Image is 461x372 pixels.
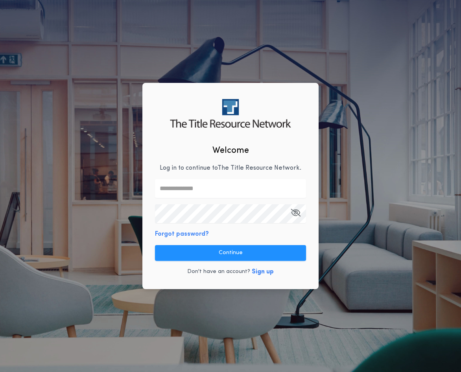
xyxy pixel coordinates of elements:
p: Don't have an account? [187,268,250,276]
p: Log in to continue to The Title Resource Network . [160,163,301,173]
h2: Welcome [212,144,249,157]
img: logo [170,99,291,128]
button: Continue [155,245,306,261]
button: Forgot password? [155,229,209,239]
button: Sign up [252,267,274,277]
